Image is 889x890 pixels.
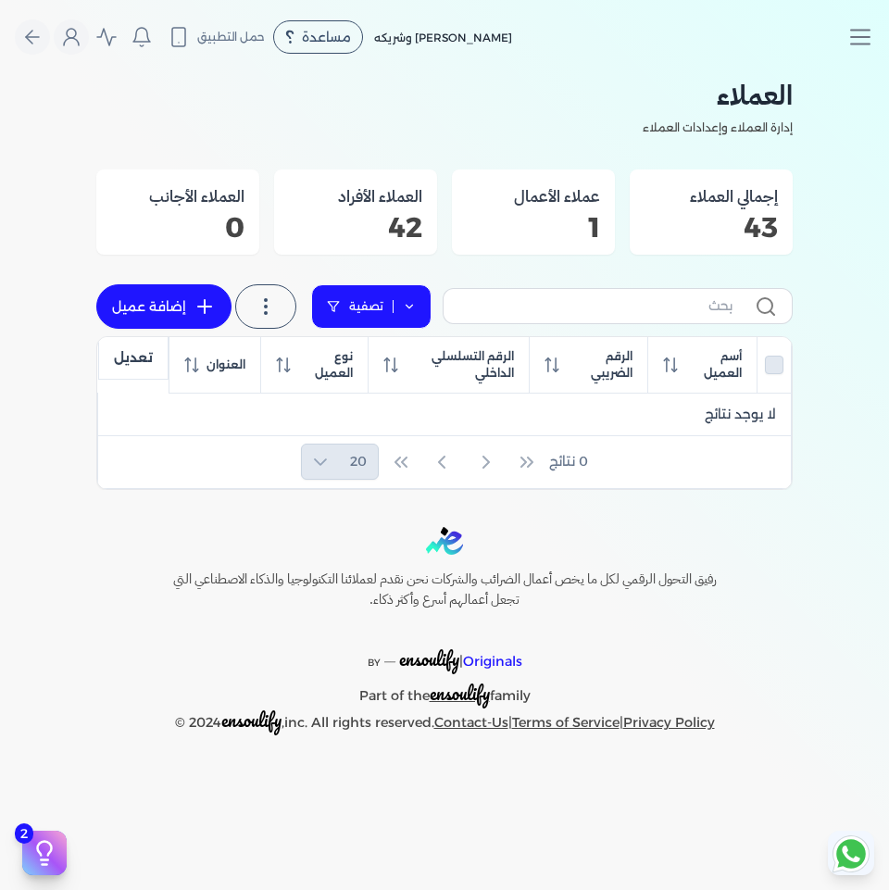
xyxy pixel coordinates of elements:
[368,657,381,669] span: BY
[685,348,742,382] span: أسم العميل
[467,184,600,208] h3: عملاء الأعمال
[645,184,778,208] h3: إجمالي العملاء
[133,625,756,675] p: |
[623,714,715,731] a: Privacy Policy
[430,687,490,704] a: ensoulify
[406,348,515,382] span: الرقم التسلسلي الداخلي
[298,348,353,382] span: نوع العميل
[512,714,620,731] a: Terms of Service
[221,706,282,734] span: ensoulify
[133,708,756,735] p: © 2024 ,inc. All rights reserved. | |
[289,216,422,240] p: 42
[133,674,756,708] p: Part of the family
[374,31,512,44] span: [PERSON_NAME] وشريكه
[549,452,588,471] span: 0 نتائج
[426,527,463,556] img: logo
[463,653,522,670] span: Originals
[111,184,244,208] h3: العملاء الأجانب
[289,184,422,208] h3: العملاء الأفراد
[384,651,395,663] sup: __
[114,348,153,368] span: تعديل
[846,23,889,51] button: Toggle navigation
[22,831,67,875] button: 2
[645,216,778,240] p: 43
[163,21,269,53] button: حمل التطبيق
[273,20,363,54] div: مساعدة
[434,714,508,731] a: Contact-Us
[111,216,244,240] p: 0
[458,296,732,316] input: بحث
[430,679,490,708] span: ensoulify
[399,645,459,673] span: ensoulify
[467,216,600,240] p: 1
[207,357,245,373] span: العنوان
[567,348,632,382] span: الرقم الضريبي
[96,116,793,140] p: إدارة العملاء وإعدادات العملاء
[302,31,351,44] span: مساعدة
[311,284,432,329] a: تصفية
[15,823,33,844] span: 2
[113,405,776,424] div: لا يوجد نتائج
[133,570,756,609] h6: رفيق التحول الرقمي لكل ما يخص أعمال الضرائب والشركات نحن نقدم لعملائنا التكنولوجيا والذكاء الاصطن...
[96,74,793,116] h2: العملاء
[96,284,232,329] a: إضافة عميل
[197,29,265,45] span: حمل التطبيق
